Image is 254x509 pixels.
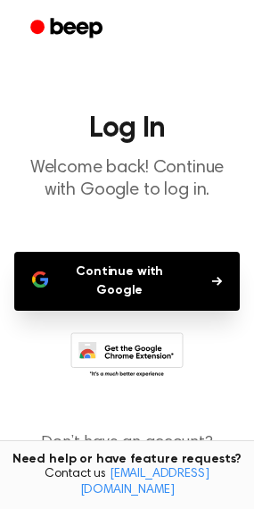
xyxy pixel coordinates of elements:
[80,468,209,496] a: [EMAIL_ADDRESS][DOMAIN_NAME]
[18,12,119,46] a: Beep
[14,114,240,143] h1: Log In
[14,252,240,311] button: Continue with Google
[14,157,240,202] p: Welcome back! Continue with Google to log in.
[11,467,243,498] span: Contact us
[14,431,240,480] p: Don’t have an account?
